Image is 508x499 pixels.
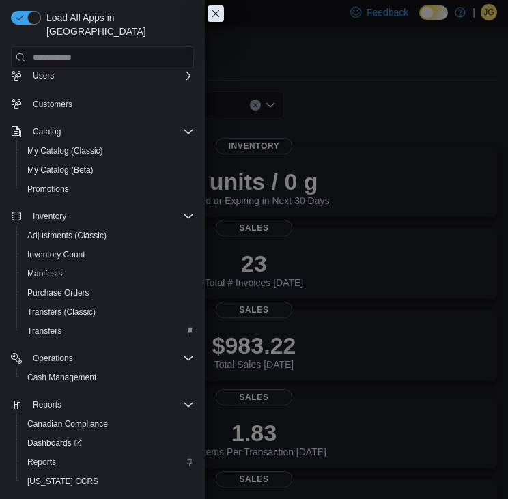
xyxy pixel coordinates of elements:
button: Reports [5,395,199,414]
button: Close this dialog [208,5,224,22]
a: Customers [27,96,78,113]
button: Catalog [27,124,66,140]
a: Reports [22,454,61,470]
a: Dashboards [22,435,87,451]
button: Catalog [5,122,199,141]
span: My Catalog (Classic) [27,145,103,156]
span: Dashboards [27,438,82,448]
span: Transfers [22,323,194,339]
button: Canadian Compliance [16,414,199,433]
span: Inventory [33,211,66,222]
span: Users [33,70,54,81]
button: Manifests [16,264,199,283]
span: Manifests [22,266,194,282]
a: Purchase Orders [22,285,95,301]
span: Canadian Compliance [27,418,108,429]
button: Purchase Orders [16,283,199,302]
a: Canadian Compliance [22,416,113,432]
button: My Catalog (Beta) [16,160,199,180]
a: Dashboards [16,433,199,453]
a: Adjustments (Classic) [22,227,112,244]
span: Reports [22,454,194,470]
button: Inventory [5,207,199,226]
span: Cash Management [22,369,194,386]
span: Catalog [27,124,194,140]
a: Transfers (Classic) [22,304,101,320]
span: Purchase Orders [22,285,194,301]
span: Transfers [27,326,61,337]
span: Canadian Compliance [22,416,194,432]
span: Washington CCRS [22,473,194,489]
span: Transfers (Classic) [22,304,194,320]
span: Purchase Orders [27,287,89,298]
button: Transfers [16,322,199,341]
a: Manifests [22,266,68,282]
span: Promotions [22,181,194,197]
button: Inventory [27,208,72,225]
button: Operations [5,349,199,368]
a: Cash Management [22,369,102,386]
button: Inventory Count [16,245,199,264]
span: Transfers (Classic) [27,306,96,317]
span: Customers [33,99,72,110]
span: Reports [33,399,61,410]
button: Cash Management [16,368,199,387]
span: Inventory Count [27,249,85,260]
span: Inventory [27,208,194,225]
button: Transfers (Classic) [16,302,199,322]
button: Reports [16,453,199,472]
span: Operations [27,350,194,367]
button: Users [5,66,199,85]
span: My Catalog (Classic) [22,143,194,159]
span: Users [27,68,194,84]
span: Cash Management [27,372,96,383]
span: Promotions [27,184,69,195]
span: Reports [27,457,56,468]
button: Users [27,68,59,84]
a: My Catalog (Beta) [22,162,99,178]
span: Inventory Count [22,246,194,263]
span: Operations [33,353,73,364]
a: Promotions [22,181,74,197]
button: Operations [27,350,79,367]
button: Promotions [16,180,199,199]
span: Load All Apps in [GEOGRAPHIC_DATA] [41,11,194,38]
button: My Catalog (Classic) [16,141,199,160]
span: Manifests [27,268,62,279]
a: Inventory Count [22,246,91,263]
a: My Catalog (Classic) [22,143,109,159]
span: Dashboards [22,435,194,451]
button: Adjustments (Classic) [16,226,199,245]
a: Transfers [22,323,67,339]
button: Reports [27,397,67,413]
span: Adjustments (Classic) [27,230,107,241]
a: [US_STATE] CCRS [22,473,104,489]
span: Catalog [33,126,61,137]
span: My Catalog (Beta) [27,165,94,175]
span: Reports [27,397,194,413]
span: Customers [27,95,194,112]
span: My Catalog (Beta) [22,162,194,178]
span: [US_STATE] CCRS [27,476,98,487]
span: Adjustments (Classic) [22,227,194,244]
button: [US_STATE] CCRS [16,472,199,491]
button: Customers [5,94,199,113]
